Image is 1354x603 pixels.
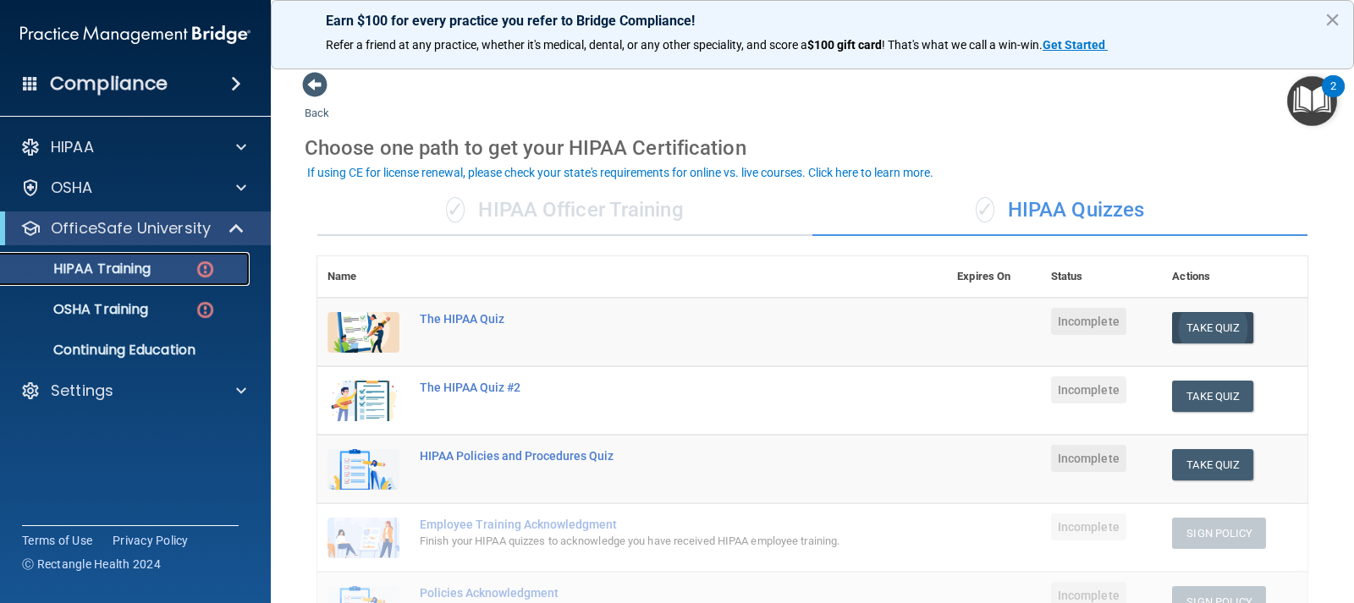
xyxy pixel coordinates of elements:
[807,38,882,52] strong: $100 gift card
[1324,6,1340,33] button: Close
[446,197,465,222] span: ✓
[22,532,92,549] a: Terms of Use
[305,86,329,119] a: Back
[20,218,245,238] a: OfficeSafe University
[420,518,862,531] div: Employee Training Acknowledgment
[1041,256,1163,298] th: Status
[1287,76,1337,126] button: Open Resource Center, 2 new notifications
[22,556,161,573] span: Ⓒ Rectangle Health 2024
[326,13,1299,29] p: Earn $100 for every practice you refer to Bridge Compliance!
[305,164,936,181] button: If using CE for license renewal, please check your state's requirements for online vs. live cours...
[1162,256,1307,298] th: Actions
[51,137,94,157] p: HIPAA
[976,197,994,222] span: ✓
[420,586,862,600] div: Policies Acknowledgment
[882,38,1043,52] span: ! That's what we call a win-win.
[20,137,246,157] a: HIPAA
[420,531,862,551] div: Finish your HIPAA quizzes to acknowledge you have received HIPAA employee training.
[51,218,211,238] p: OfficeSafe University
[307,167,933,178] div: If using CE for license renewal, please check your state's requirements for online vs. live cours...
[20,178,246,198] a: OSHA
[326,38,807,52] span: Refer a friend at any practice, whether it's medical, dental, or any other speciality, and score a
[20,18,250,52] img: PMB logo
[1051,376,1126,403] span: Incomplete
[420,381,862,394] div: The HIPAA Quiz #2
[11,260,151,277] p: HIPAA Training
[50,72,168,96] h4: Compliance
[51,381,113,401] p: Settings
[1172,312,1253,343] button: Take Quiz
[195,259,216,280] img: danger-circle.6113f641.png
[11,301,148,318] p: OSHA Training
[1051,513,1126,540] span: Incomplete
[1172,518,1266,549] button: Sign Policy
[1043,38,1105,52] strong: Get Started
[420,449,862,463] div: HIPAA Policies and Procedures Quiz
[317,185,812,236] div: HIPAA Officer Training
[420,312,862,326] div: The HIPAA Quiz
[1330,86,1336,108] div: 2
[317,256,410,298] th: Name
[20,381,246,401] a: Settings
[1051,308,1126,335] span: Incomplete
[1043,38,1108,52] a: Get Started
[1051,445,1126,472] span: Incomplete
[305,123,1320,173] div: Choose one path to get your HIPAA Certification
[51,178,93,198] p: OSHA
[947,256,1041,298] th: Expires On
[1172,381,1253,412] button: Take Quiz
[11,342,242,359] p: Continuing Education
[812,185,1307,236] div: HIPAA Quizzes
[195,299,216,321] img: danger-circle.6113f641.png
[113,532,189,549] a: Privacy Policy
[1172,449,1253,480] button: Take Quiz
